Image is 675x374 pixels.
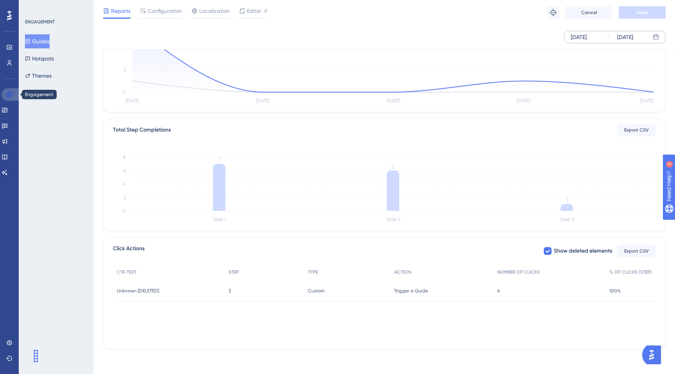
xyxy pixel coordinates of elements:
[123,45,126,50] tspan: 4
[497,288,500,294] span: 6
[18,2,49,11] span: Need Help?
[640,98,654,103] tspan: [DATE]
[308,269,318,275] span: TYPE
[123,181,126,187] tspan: 4
[126,98,139,103] tspan: [DATE]
[256,98,270,103] tspan: [DATE]
[117,269,136,275] span: CTA TEXT
[123,195,126,200] tspan: 2
[218,156,221,163] tspan: 7
[199,6,230,16] span: Localization
[123,208,126,214] tspan: 0
[30,344,42,368] div: Drag
[624,248,649,254] span: Export CSV
[308,288,325,294] span: Custom
[213,217,226,222] tspan: Step 1
[566,196,568,204] tspan: 1
[497,269,540,275] span: NUMBER OF CLICKS
[229,269,239,275] span: STEP
[111,6,130,16] span: Reports
[25,34,50,48] button: Guides
[113,125,171,135] div: Total Step Completions
[571,32,587,42] div: [DATE]
[117,288,159,294] span: Unknown [DELETED]
[617,32,633,42] div: [DATE]
[617,245,656,257] button: Export CSV
[554,246,612,256] span: Show deleted elements
[637,9,648,16] span: Save
[566,6,612,19] button: Cancel
[25,19,55,25] div: ENGAGEMENT
[386,217,400,222] tspan: Step 2
[123,168,126,173] tspan: 6
[617,124,656,136] button: Export CSV
[391,163,395,170] tspan: 6
[581,9,597,16] span: Cancel
[113,244,145,258] span: Click Actions
[394,288,428,294] span: Trigger a Guide
[624,127,649,133] span: Export CSV
[123,154,126,160] tspan: 8
[619,6,666,19] button: Save
[25,69,52,83] button: Themes
[560,217,574,222] tspan: Step 3
[609,288,621,294] span: 100%
[247,6,261,16] span: Editor
[25,52,54,66] button: Hotspots
[54,4,57,10] div: 3
[229,288,231,294] span: 3
[642,343,666,367] iframe: UserGuiding AI Assistant Launcher
[387,98,400,103] tspan: [DATE]
[517,98,530,103] tspan: [DATE]
[123,89,126,95] tspan: 0
[394,269,411,275] span: ACTION
[609,269,652,275] span: % OF CLICKS (STEP)
[148,6,182,16] span: Configuration
[123,67,126,73] tspan: 2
